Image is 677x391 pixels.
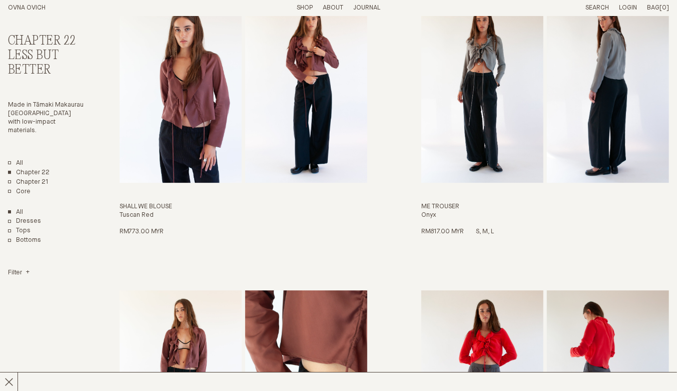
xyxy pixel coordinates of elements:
[619,5,637,11] a: Login
[8,236,41,245] a: Bottoms
[659,5,669,11] span: [0]
[120,203,367,211] h3: Shall We Blouse
[8,208,23,217] a: Show All
[120,211,367,220] h4: Tuscan Red
[8,159,23,168] a: All
[297,5,313,11] a: Shop
[8,49,84,78] h3: Less But Better
[8,217,41,226] a: Dresses
[421,203,669,211] h3: Me Trouser
[421,211,669,220] h4: Onyx
[8,269,30,277] summary: Filter
[8,101,84,135] p: Made in Tāmaki Makaurau [GEOGRAPHIC_DATA] with low-impact materials.
[353,5,380,11] a: Journal
[120,228,164,236] p: RM773.00 MYR
[491,228,494,235] span: L
[8,169,50,177] a: Chapter 22
[482,228,491,235] span: M
[647,5,659,11] span: Bag
[421,228,464,236] p: RM817.00 MYR
[585,5,609,11] a: Search
[8,34,84,49] h2: Chapter 22
[8,178,49,187] a: Chapter 21
[8,188,31,196] a: Core
[8,227,31,235] a: Tops
[323,4,343,13] summary: About
[8,5,46,11] a: Home
[476,228,482,235] span: S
